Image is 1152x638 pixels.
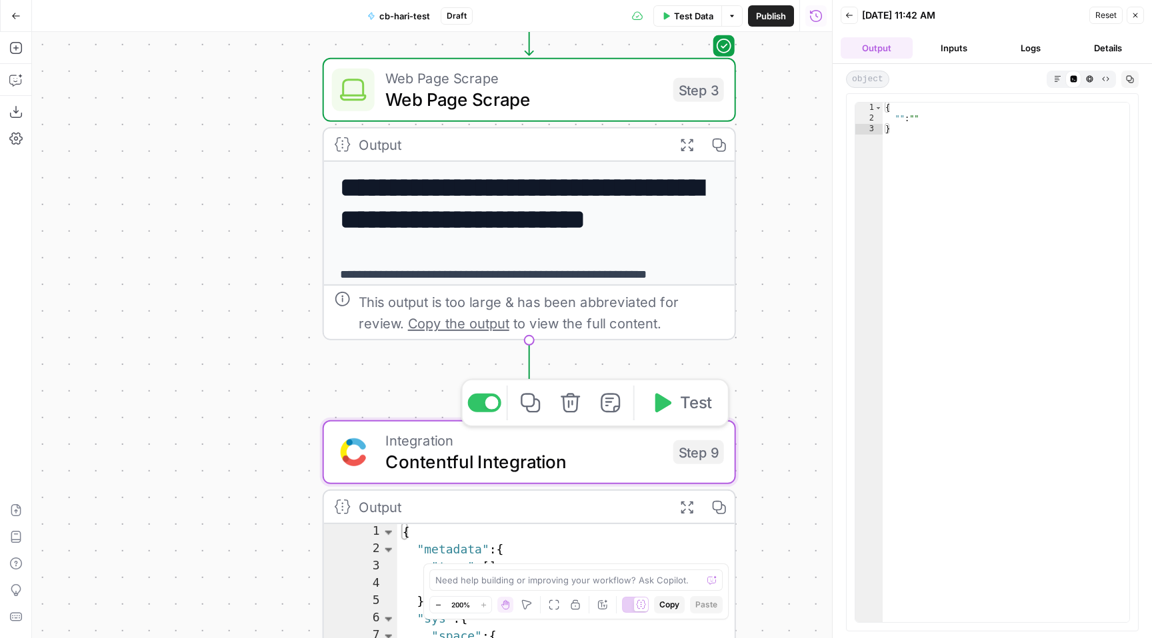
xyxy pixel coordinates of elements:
span: Publish [756,9,786,23]
span: Draft [447,10,467,22]
span: Web Page Scrape [385,86,663,113]
div: 3 [855,124,883,135]
div: 3 [324,559,397,576]
span: Copy the output [408,315,509,331]
div: 2 [855,113,883,124]
span: Web Page Scrape [385,67,663,89]
div: Step 3 [673,78,724,102]
span: object [846,71,889,88]
span: Reset [1095,9,1117,21]
span: Toggle code folding, rows 6 through 65 [381,611,396,628]
span: Copy [659,599,679,611]
span: Test Data [674,9,713,23]
button: Test Data [653,5,721,27]
span: Contentful Integration [385,448,663,475]
div: 6 [324,611,397,628]
span: Paste [695,599,717,611]
div: 5 [324,593,397,611]
button: Inputs [918,37,990,59]
div: 4 [324,576,397,593]
div: Output [359,134,663,155]
img: sdasd.png [340,438,367,466]
div: Step 9 [673,440,724,464]
span: Toggle code folding, rows 1 through 3 [875,103,882,113]
button: Paste [690,596,723,613]
button: Details [1072,37,1144,59]
span: Toggle code folding, rows 2 through 5 [381,541,396,559]
button: Reset [1089,7,1123,24]
button: cb-hari-test [359,5,438,27]
div: 1 [855,103,883,113]
div: Output [359,496,663,517]
div: This output is too large & has been abbreviated for review. to view the full content. [359,291,724,334]
div: 2 [324,541,397,559]
button: Test [640,386,723,420]
span: Integration [385,430,663,451]
span: Test [680,391,712,415]
div: 1 [324,524,397,541]
button: Publish [748,5,794,27]
span: 200% [451,599,470,610]
button: Logs [995,37,1067,59]
span: Toggle code folding, rows 1 through 2425 [381,524,396,541]
button: Output [841,37,913,59]
button: Copy [654,596,685,613]
span: cb-hari-test [379,9,430,23]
